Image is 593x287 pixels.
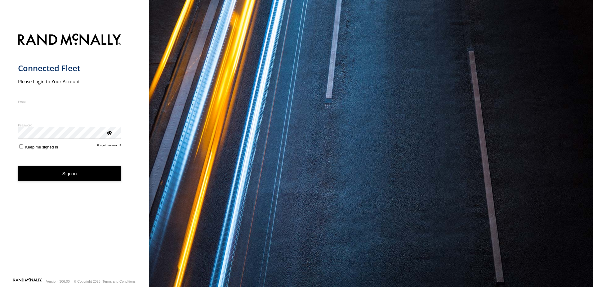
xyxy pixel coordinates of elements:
[18,99,121,104] label: Email
[25,145,58,149] span: Keep me signed in
[74,280,136,283] div: © Copyright 2025 -
[13,278,42,285] a: Visit our Website
[19,144,23,148] input: Keep me signed in
[103,280,136,283] a: Terms and Conditions
[46,280,70,283] div: Version: 306.00
[18,78,121,84] h2: Please Login to Your Account
[106,130,112,136] div: ViewPassword
[18,123,121,127] label: Password
[18,63,121,73] h1: Connected Fleet
[18,166,121,181] button: Sign in
[97,143,121,149] a: Forgot password?
[18,32,121,48] img: Rand McNally
[18,30,131,278] form: main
